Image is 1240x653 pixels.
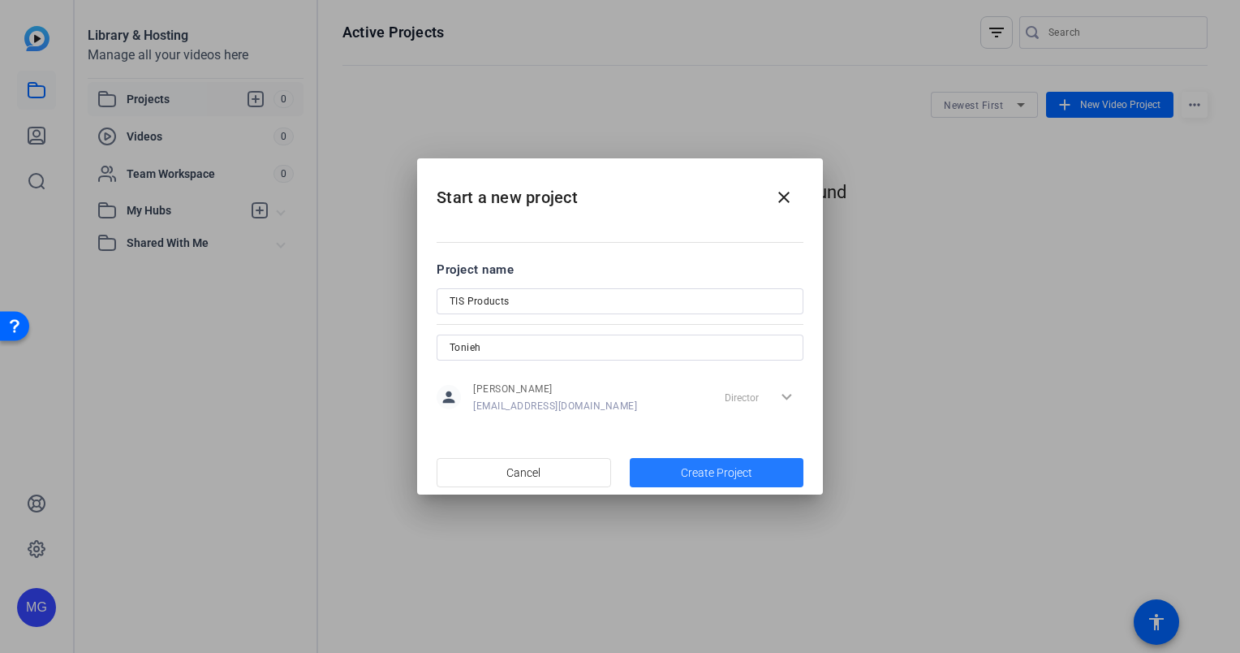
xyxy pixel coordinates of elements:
[681,465,752,482] span: Create Project
[473,383,637,396] span: [PERSON_NAME]
[774,188,794,207] mat-icon: close
[437,385,461,409] mat-icon: person
[450,292,790,311] input: Enter Project Name
[417,158,823,224] h2: Start a new project
[630,458,804,487] button: Create Project
[437,458,611,487] button: Cancel
[437,261,803,279] div: Project name
[473,400,637,413] span: [EMAIL_ADDRESS][DOMAIN_NAME]
[506,457,540,488] span: Cancel
[450,338,790,357] input: Add others: Type email or team members name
